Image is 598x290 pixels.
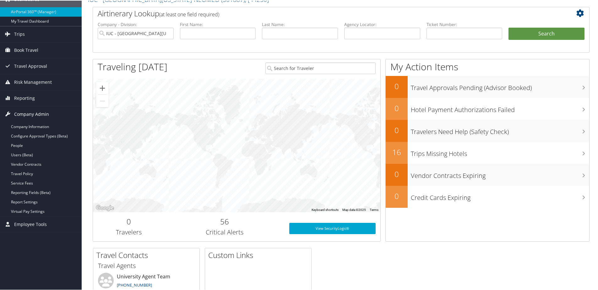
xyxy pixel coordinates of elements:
[411,190,589,201] h3: Credit Cards Expiring
[14,74,52,89] span: Risk Management
[386,190,408,201] h2: 0
[386,75,589,97] a: 0Travel Approvals Pending (Advisor Booked)
[386,124,408,135] h2: 0
[262,21,338,27] label: Last Name:
[98,21,174,27] label: Company - Division:
[159,10,219,17] span: (at least one field required)
[14,42,38,57] span: Book Travel
[411,102,589,114] h3: Hotel Payment Authorizations Failed
[386,97,589,119] a: 0Hotel Payment Authorizations Failed
[117,282,152,287] a: [PHONE_NUMBER]
[170,216,280,226] h2: 56
[411,80,589,92] h3: Travel Approvals Pending (Advisor Booked)
[411,124,589,136] h3: Travelers Need Help (Safety Check)
[14,106,49,121] span: Company Admin
[208,249,311,260] h2: Custom Links
[386,102,408,113] h2: 0
[98,216,160,226] h2: 0
[180,21,256,27] label: First Name:
[411,168,589,180] h3: Vendor Contracts Expiring
[14,216,47,232] span: Employee Tools
[98,227,160,236] h3: Travelers
[386,168,408,179] h2: 0
[96,94,109,107] button: Zoom out
[370,207,378,211] a: Terms (opens in new tab)
[98,60,167,73] h1: Traveling [DATE]
[386,80,408,91] h2: 0
[386,163,589,185] a: 0Vendor Contracts Expiring
[14,26,25,41] span: Trips
[344,21,420,27] label: Agency Locator:
[312,207,339,212] button: Keyboard shortcuts
[386,141,589,163] a: 16Trips Missing Hotels
[427,21,503,27] label: Ticket Number:
[289,222,376,234] a: View SecurityLogic®
[342,207,366,211] span: Map data ©2025
[386,146,408,157] h2: 16
[96,81,109,94] button: Zoom in
[411,146,589,158] h3: Trips Missing Hotels
[386,185,589,207] a: 0Credit Cards Expiring
[170,227,280,236] h3: Critical Alerts
[95,203,115,212] img: Google
[386,60,589,73] h1: My Action Items
[386,119,589,141] a: 0Travelers Need Help (Safety Check)
[265,62,376,73] input: Search for Traveler
[98,8,543,18] h2: Airtinerary Lookup
[95,203,115,212] a: Open this area in Google Maps (opens a new window)
[98,261,195,270] h3: Travel Agents
[14,58,47,73] span: Travel Approval
[96,249,199,260] h2: Travel Contacts
[14,90,35,105] span: Reporting
[508,27,584,40] button: Search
